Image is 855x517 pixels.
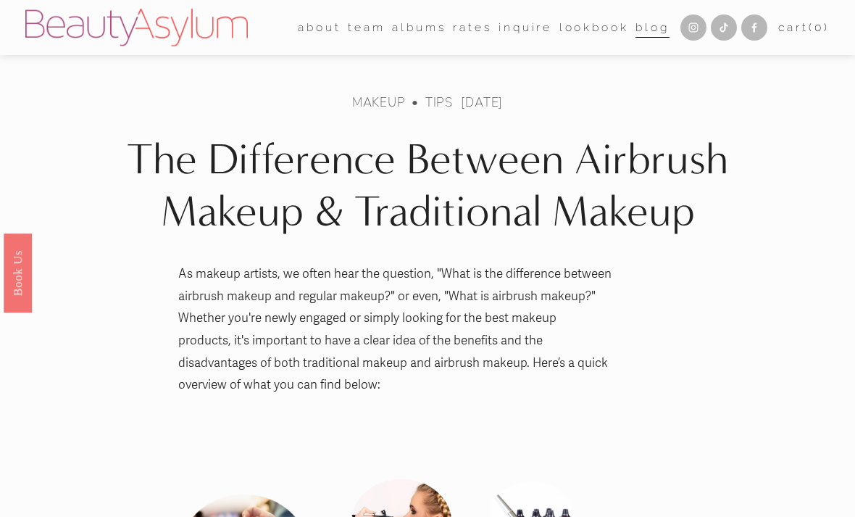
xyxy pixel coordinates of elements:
[425,94,453,110] a: Tips
[814,20,824,34] span: 0
[25,9,248,46] img: Beauty Asylum | Bridal Hair &amp; Makeup Charlotte &amp; Atlanta
[392,16,446,38] a: albums
[809,20,830,34] span: ( )
[453,16,491,38] a: Rates
[352,94,406,110] a: makeup
[4,233,32,312] a: Book Us
[499,16,552,38] a: Inquire
[778,17,829,38] a: 0 items in cart
[178,263,624,397] p: As makeup artists, we often hear the question, "What is the difference between airbrush makeup an...
[348,17,385,38] span: team
[711,15,737,41] a: TikTok
[559,16,629,38] a: Lookbook
[461,94,503,110] span: [DATE]
[348,16,385,38] a: folder dropdown
[635,16,670,38] a: Blog
[680,15,706,41] a: Instagram
[298,16,341,38] a: folder dropdown
[298,17,341,38] span: about
[126,134,729,238] h1: The Difference Between Airbrush Makeup & Traditional Makeup
[741,15,767,41] a: Facebook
